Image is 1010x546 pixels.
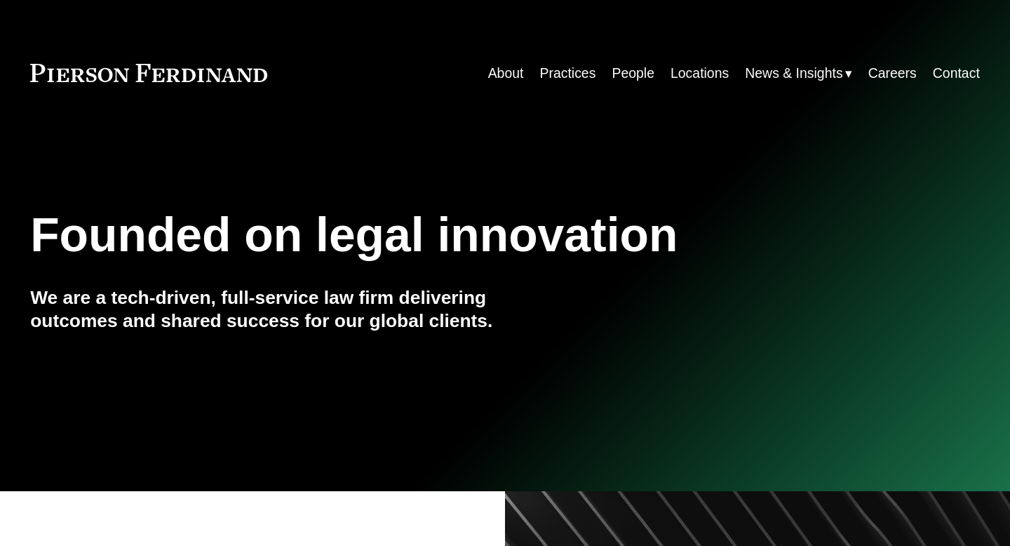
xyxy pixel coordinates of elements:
a: About [488,60,524,87]
a: Practices [539,60,595,87]
h4: We are a tech-driven, full-service law firm delivering outcomes and shared success for our global... [30,286,505,333]
a: People [612,60,654,87]
span: News & Insights [745,61,842,86]
a: folder dropdown [745,60,851,87]
h1: Founded on legal innovation [30,208,821,262]
a: Careers [868,60,917,87]
a: Locations [671,60,729,87]
a: Contact [933,60,980,87]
